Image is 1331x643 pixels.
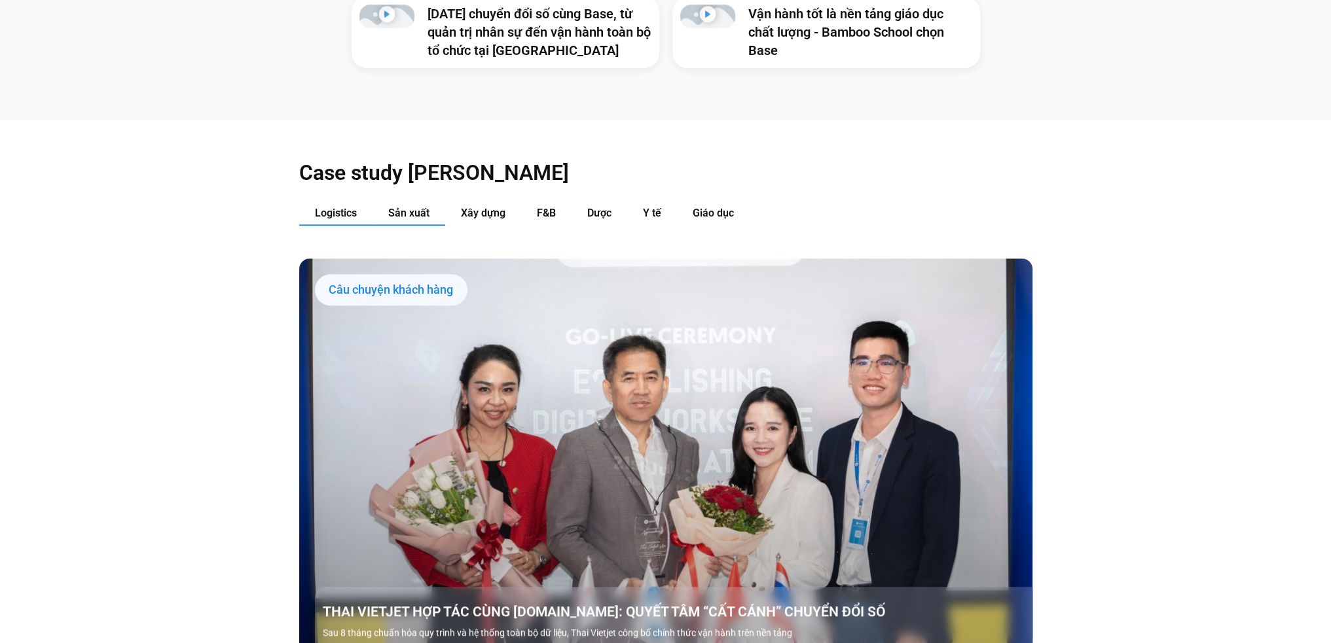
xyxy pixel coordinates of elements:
[323,602,1040,621] a: THAI VIETJET HỢP TÁC CÙNG [DOMAIN_NAME]: QUYẾT TÂM “CẤT CÁNH” CHUYỂN ĐỔI SỐ
[748,6,944,58] a: Vận hành tốt là nền tảng giáo dục chất lượng - Bamboo School chọn Base
[388,207,429,219] span: Sản xuất
[323,626,1040,640] p: Sau 8 tháng chuẩn hóa quy trình và hệ thống toàn bộ dữ liệu, Thai Vietjet công bố chính thức vận ...
[587,207,611,219] span: Dược
[537,207,556,219] span: F&B
[693,207,734,219] span: Giáo dục
[428,6,651,58] a: [DATE] chuyển đổi số cùng Base, từ quản trị nhân sự đến vận hành toàn bộ tổ chức tại [GEOGRAPHIC_...
[461,207,505,219] span: Xây dựng
[299,160,1032,186] h2: Case study [PERSON_NAME]
[315,274,467,305] div: Câu chuyện khách hàng
[378,6,395,27] div: Phát video
[315,207,357,219] span: Logistics
[699,6,716,27] div: Phát video
[643,207,661,219] span: Y tế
